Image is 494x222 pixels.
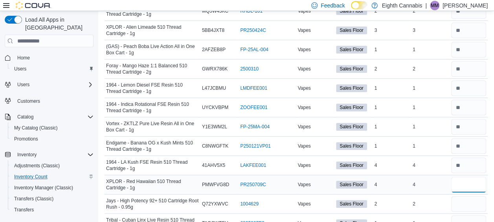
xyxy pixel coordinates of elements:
[17,81,29,88] span: Users
[240,8,263,14] a: RHDL-101
[298,85,311,91] span: Vapes
[336,104,367,111] span: Sales Floor
[14,185,73,191] span: Inventory Manager (Classic)
[425,1,427,10] p: |
[22,16,94,31] span: Load All Apps in [GEOGRAPHIC_DATA]
[17,55,30,61] span: Home
[11,205,94,215] span: Transfers
[106,82,199,94] span: 1964 - Lemon Diesel FSE Resin 510 Thread Cartridge - 1g
[336,65,367,73] span: Sales Floor
[106,178,199,191] span: XPLOR - Red Hawaiian 510 Thread Cartridge - 1g
[14,66,26,72] span: Users
[298,46,311,53] span: Vapes
[443,1,488,10] p: [PERSON_NAME]
[298,8,311,14] span: Vapes
[14,125,58,131] span: My Catalog (Classic)
[373,180,411,189] div: 4
[14,150,94,159] span: Inventory
[11,123,94,133] span: My Catalog (Classic)
[106,5,199,17] span: EastCann - Purple Kush Live Resin 510 Thread Cartridge - 1g
[14,174,48,180] span: Inventory Count
[14,80,33,89] button: Users
[14,207,34,213] span: Transfers
[11,194,94,203] span: Transfers (Classic)
[202,8,228,14] span: MQ5W45KC
[298,66,311,72] span: Vapes
[240,27,266,33] a: PR250424C
[202,104,228,111] span: UYCKVBPM
[240,66,259,72] a: 2500310
[11,161,63,170] a: Adjustments (Classic)
[336,84,367,92] span: Sales Floor
[11,64,94,74] span: Users
[298,181,311,188] span: Vapes
[298,162,311,168] span: Vapes
[240,162,266,168] a: LAKFEE001
[411,103,450,112] div: 1
[373,64,411,74] div: 2
[411,45,450,54] div: 1
[8,133,97,144] button: Promotions
[411,161,450,170] div: 4
[14,150,40,159] button: Inventory
[321,2,345,9] span: Feedback
[14,53,94,63] span: Home
[240,201,259,207] a: 1004629
[336,200,367,208] span: Sales Floor
[11,123,61,133] a: My Catalog (Classic)
[11,161,94,170] span: Adjustments (Classic)
[2,95,97,106] button: Customers
[340,46,364,53] span: Sales Floor
[240,46,268,53] a: FP-25AL-004
[202,162,225,168] span: 41AHV5X5
[373,122,411,131] div: 1
[17,98,40,104] span: Customers
[14,163,60,169] span: Adjustments (Classic)
[298,201,311,207] span: Vapes
[373,26,411,35] div: 3
[336,181,367,189] span: Sales Floor
[11,134,41,144] a: Promotions
[2,52,97,63] button: Home
[351,1,367,9] input: Dark Mode
[373,199,411,209] div: 2
[202,124,227,130] span: Y1E3WM2L
[430,1,439,10] div: Marilyn Mears
[240,104,267,111] a: ZOOFEE001
[373,83,411,93] div: 1
[298,27,311,33] span: Vapes
[106,198,199,210] span: Jays - High Potency 92+ 510 Cartridge Root Rush - 0.95g
[340,200,364,207] span: Sales Floor
[8,182,97,193] button: Inventory Manager (Classic)
[14,96,94,105] span: Customers
[202,143,228,149] span: C8NWGFTK
[11,194,57,203] a: Transfers (Classic)
[8,193,97,204] button: Transfers (Classic)
[373,141,411,151] div: 1
[14,53,33,63] a: Home
[340,27,364,34] span: Sales Floor
[411,141,450,151] div: 1
[106,159,199,172] span: 1964 - LA Kush FSE Resin 510 Thread Cartridge - 1g
[340,181,364,188] span: Sales Floor
[411,83,450,93] div: 1
[11,172,94,181] span: Inventory Count
[17,114,33,120] span: Catalog
[373,161,411,170] div: 4
[11,134,94,144] span: Promotions
[240,181,266,188] a: PR250709C
[14,112,37,122] button: Catalog
[8,122,97,133] button: My Catalog (Classic)
[11,64,29,74] a: Users
[431,1,439,10] span: MM
[240,143,270,149] a: P250121VP01
[106,140,199,152] span: Endgame - Banana OG x Kush Mints 510 Thread Cartridge - 1g
[8,171,97,182] button: Inventory Count
[340,123,364,130] span: Sales Floor
[16,2,51,9] img: Cova
[106,101,199,114] span: 1964 - Indica Rotational FSE Resin 510 Thread Cartridge - 1g
[202,66,228,72] span: GWRX786K
[336,46,367,54] span: Sales Floor
[202,181,229,188] span: PMWFVG8D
